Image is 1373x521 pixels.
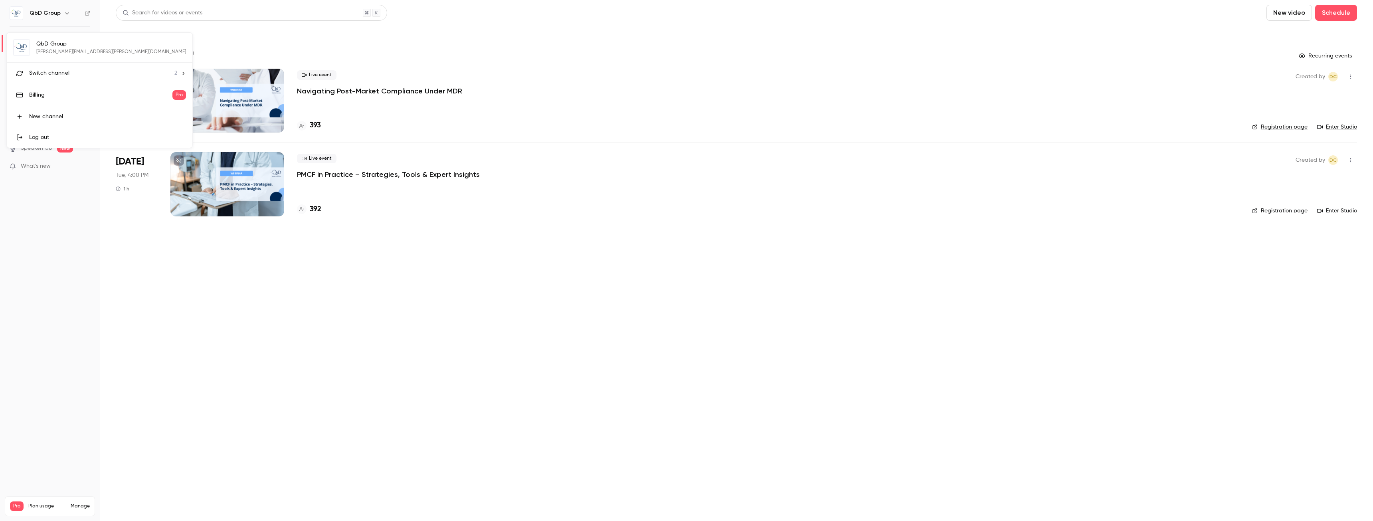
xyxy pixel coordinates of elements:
div: Log out [29,133,186,141]
span: Switch channel [29,69,69,77]
div: Billing [29,91,172,99]
span: Pro [172,90,186,100]
span: 2 [174,69,177,77]
div: New channel [29,113,186,121]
